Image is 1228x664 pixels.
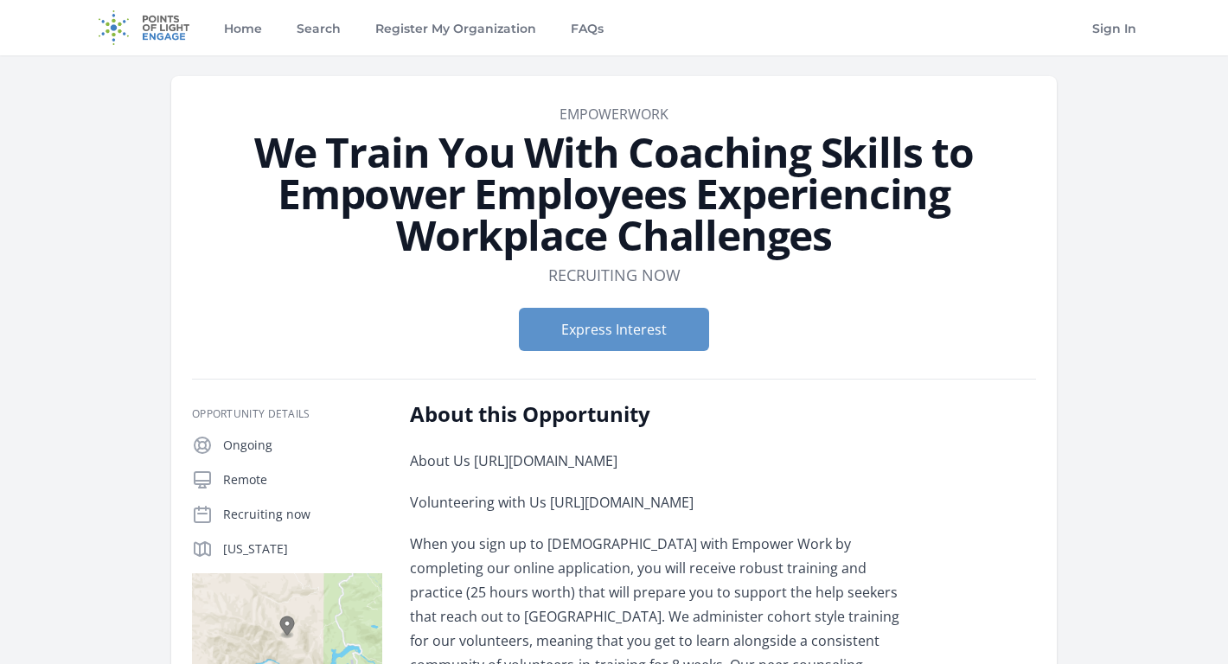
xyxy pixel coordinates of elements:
[410,449,916,473] p: About Us [URL][DOMAIN_NAME]
[410,490,916,514] p: Volunteering with Us [URL][DOMAIN_NAME]
[192,407,382,421] h3: Opportunity Details
[192,131,1036,256] h1: We Train You With Coaching Skills to Empower Employees Experiencing Workplace Challenges
[223,471,382,488] p: Remote
[223,506,382,523] p: Recruiting now
[548,263,681,287] dd: Recruiting now
[223,540,382,558] p: [US_STATE]
[410,400,916,428] h2: About this Opportunity
[223,437,382,454] p: Ongoing
[519,308,709,351] button: Express Interest
[560,105,668,124] a: EmpowerWork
